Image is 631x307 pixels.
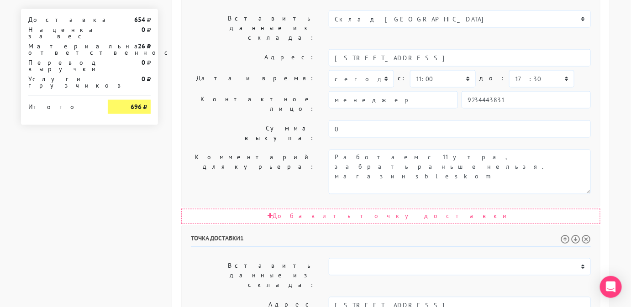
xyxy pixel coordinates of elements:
div: Перевод выручки [21,59,101,72]
strong: 0 [142,26,145,34]
label: Адрес: [184,49,322,67]
input: Телефон [462,91,591,109]
strong: 0 [142,75,145,83]
div: Open Intercom Messenger [600,276,622,298]
label: Сумма выкупа: [184,120,322,146]
div: Доставка [21,16,101,23]
div: Наценка за вес [21,26,101,39]
input: Имя [329,91,458,109]
div: Материальная ответственность [21,43,101,56]
label: c: [398,70,406,86]
div: Итого [28,100,94,110]
label: Комментарий для курьера: [184,150,322,194]
label: Контактное лицо: [184,91,322,117]
strong: 0 [142,58,145,67]
strong: 26 [138,42,145,50]
label: до: [479,70,505,86]
label: Дата и время: [184,70,322,88]
strong: 654 [134,16,145,24]
label: Вставить данные из склада: [184,10,322,46]
strong: 696 [131,103,142,111]
div: Добавить точку доставки [181,209,600,224]
h6: Точка доставки [191,235,591,247]
div: Услуги грузчиков [21,76,101,88]
span: 1 [240,234,244,243]
label: Вставить данные из склада: [184,258,322,293]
